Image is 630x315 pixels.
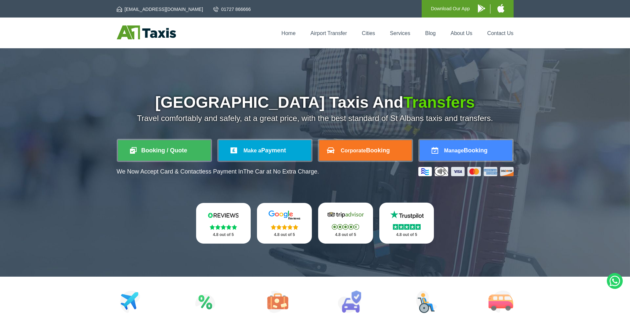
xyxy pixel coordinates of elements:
img: Credit And Debit Cards [418,167,514,176]
a: Booking / Quote [118,140,211,161]
span: Manage [444,148,464,153]
img: Wheelchair [416,291,437,313]
a: ManageBooking [420,140,512,161]
p: 4.8 out of 5 [264,231,305,239]
img: Car Rental [338,291,361,313]
a: Home [281,30,296,36]
span: Make a [243,148,261,153]
a: CorporateBooking [319,140,412,161]
img: A1 Taxis Android App [478,4,485,13]
p: 4.8 out of 5 [325,231,366,239]
img: Minibus [488,291,513,313]
img: Attractions [195,291,215,313]
a: Google Stars 4.8 out of 5 [257,203,312,244]
a: Cities [362,30,375,36]
a: About Us [451,30,473,36]
img: Tripadvisor [326,210,365,220]
img: Stars [271,224,298,230]
img: Trustpilot [387,210,427,220]
a: 01727 866666 [213,6,251,13]
span: Corporate [341,148,366,153]
p: 4.8 out of 5 [387,231,427,239]
img: Reviews.io [203,210,243,220]
a: Trustpilot Stars 4.8 out of 5 [379,203,434,244]
img: Google [265,210,304,220]
p: Download Our App [431,5,470,13]
a: Reviews.io Stars 4.8 out of 5 [196,203,251,244]
p: We Now Accept Card & Contactless Payment In [117,168,319,175]
img: A1 Taxis iPhone App [497,4,504,13]
span: The Car at No Extra Charge. [243,168,319,175]
a: Services [390,30,410,36]
img: Stars [393,224,421,230]
p: 4.8 out of 5 [203,231,244,239]
a: Tripadvisor Stars 4.8 out of 5 [318,203,373,244]
p: Travel comfortably and safely, at a great price, with the best standard of St Albans taxis and tr... [117,114,514,123]
a: Airport Transfer [311,30,347,36]
img: Stars [210,224,237,230]
img: Airport Transfers [120,291,140,313]
a: [EMAIL_ADDRESS][DOMAIN_NAME] [117,6,203,13]
img: A1 Taxis St Albans LTD [117,25,176,39]
h1: [GEOGRAPHIC_DATA] Taxis And [117,95,514,110]
a: Make aPayment [219,140,311,161]
img: Tours [267,291,288,313]
span: Transfers [403,94,475,111]
a: Blog [425,30,436,36]
a: Contact Us [487,30,513,36]
img: Stars [332,224,359,230]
